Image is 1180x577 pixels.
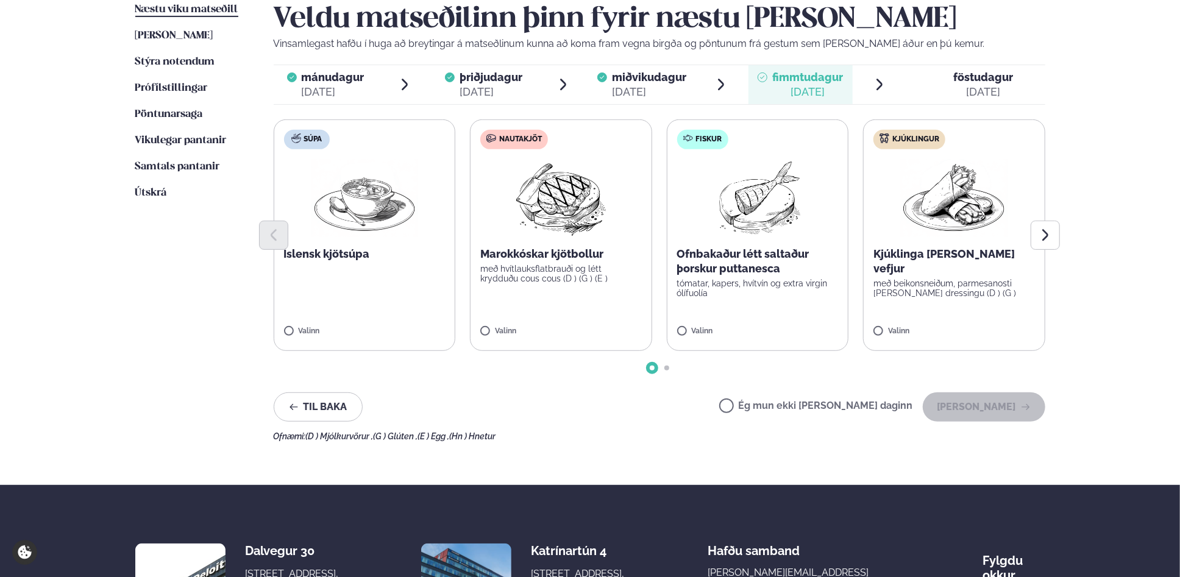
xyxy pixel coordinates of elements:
span: [PERSON_NAME] [135,30,213,41]
a: Útskrá [135,186,167,200]
span: (Hn ) Hnetur [450,431,496,441]
span: Go to slide 1 [650,366,655,370]
button: [PERSON_NAME] [923,392,1045,422]
span: Nautakjöt [499,135,542,144]
span: Stýra notendum [135,57,215,67]
div: [DATE] [612,85,686,99]
img: Fish.png [703,159,811,237]
span: (E ) Egg , [418,431,450,441]
img: Wraps.png [900,159,1008,237]
p: Íslensk kjötsúpa [284,247,446,261]
a: Pöntunarsaga [135,107,203,122]
div: [DATE] [953,85,1013,99]
span: þriðjudagur [460,71,522,83]
p: Kjúklinga [PERSON_NAME] vefjur [873,247,1035,276]
h2: Veldu matseðilinn þinn fyrir næstu [PERSON_NAME] [274,2,1045,37]
div: Katrínartún 4 [531,543,628,558]
span: fimmtudagur [772,71,843,83]
span: (G ) Glúten , [374,431,418,441]
p: með beikonsneiðum, parmesanosti [PERSON_NAME] dressingu (D ) (G ) [873,278,1035,298]
div: [DATE] [772,85,843,99]
img: Soup.png [311,159,418,237]
span: mánudagur [302,71,364,83]
button: Next slide [1031,221,1060,250]
img: soup.svg [291,133,301,143]
span: miðvikudagur [612,71,686,83]
img: beef.svg [486,133,496,143]
a: Vikulegar pantanir [135,133,227,148]
span: Súpa [304,135,322,144]
div: Dalvegur 30 [245,543,342,558]
span: Go to slide 2 [664,366,669,370]
a: Stýra notendum [135,55,215,69]
a: Prófílstillingar [135,81,208,96]
span: Prófílstillingar [135,83,208,93]
span: Fiskur [696,135,722,144]
p: Ofnbakaður létt saltaður þorskur puttanesca [677,247,839,276]
span: föstudagur [953,71,1013,83]
p: með hvítlauksflatbrauði og létt krydduðu cous cous (D ) (G ) (E ) [480,264,642,283]
button: Til baka [274,392,363,422]
p: Vinsamlegast hafðu í huga að breytingar á matseðlinum kunna að koma fram vegna birgða og pöntunum... [274,37,1045,51]
span: (D ) Mjólkurvörur , [306,431,374,441]
img: chicken.svg [880,133,889,143]
a: Samtals pantanir [135,160,220,174]
div: [DATE] [460,85,522,99]
img: fish.svg [683,133,693,143]
div: Ofnæmi: [274,431,1045,441]
img: Beef-Meat.png [507,159,615,237]
span: Útskrá [135,188,167,198]
span: Samtals pantanir [135,161,220,172]
p: tómatar, kapers, hvítvín og extra virgin ólífuolía [677,278,839,298]
span: Hafðu samband [708,534,800,558]
span: Vikulegar pantanir [135,135,227,146]
a: Næstu viku matseðill [135,2,238,17]
button: Previous slide [259,221,288,250]
a: [PERSON_NAME] [135,29,213,43]
span: Pöntunarsaga [135,109,203,119]
span: Næstu viku matseðill [135,4,238,15]
span: Kjúklingur [892,135,939,144]
a: Cookie settings [12,540,37,565]
p: Marokkóskar kjötbollur [480,247,642,261]
div: [DATE] [302,85,364,99]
